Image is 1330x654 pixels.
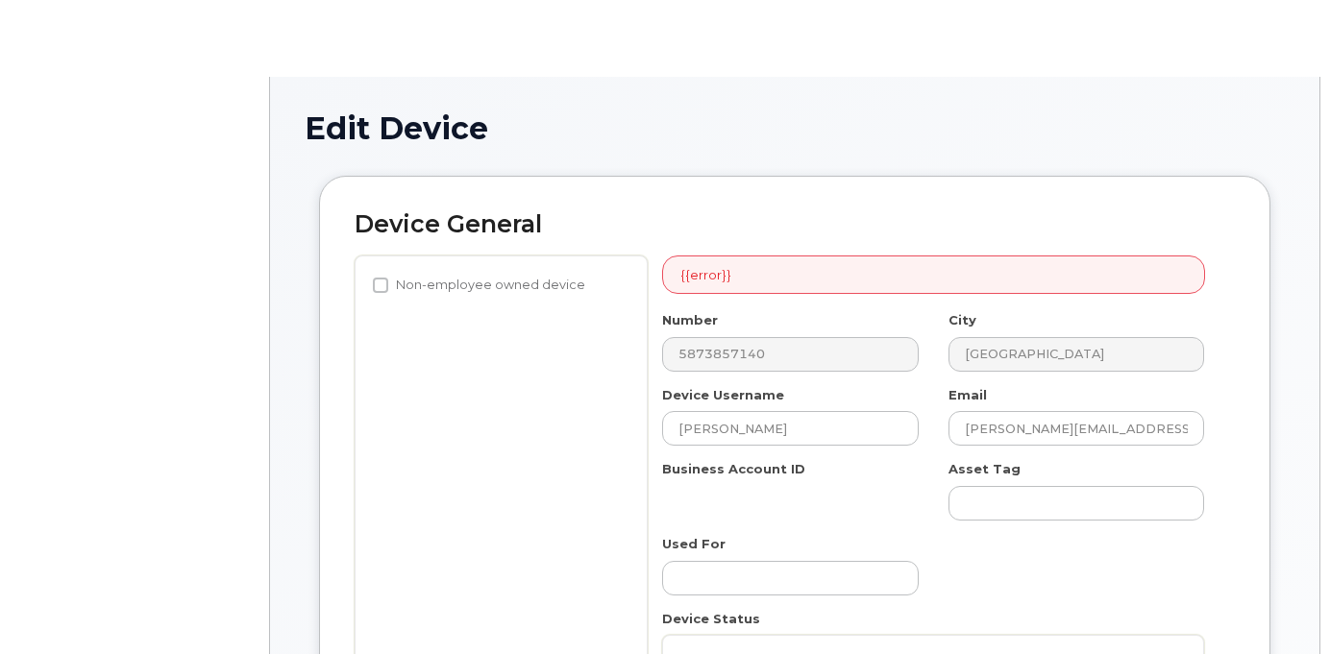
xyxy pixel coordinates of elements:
label: Business Account ID [662,460,805,478]
label: Device Username [662,386,784,404]
label: Email [948,386,987,404]
label: Used For [662,535,726,553]
label: Asset Tag [948,460,1021,478]
input: Non-employee owned device [373,278,388,293]
label: City [948,311,976,329]
label: Number [662,311,718,329]
h2: Device General [355,211,1235,238]
h1: Edit Device [305,111,1285,145]
div: {{error}} [662,255,1205,295]
label: Non-employee owned device [373,274,585,297]
label: Device Status [662,610,760,628]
